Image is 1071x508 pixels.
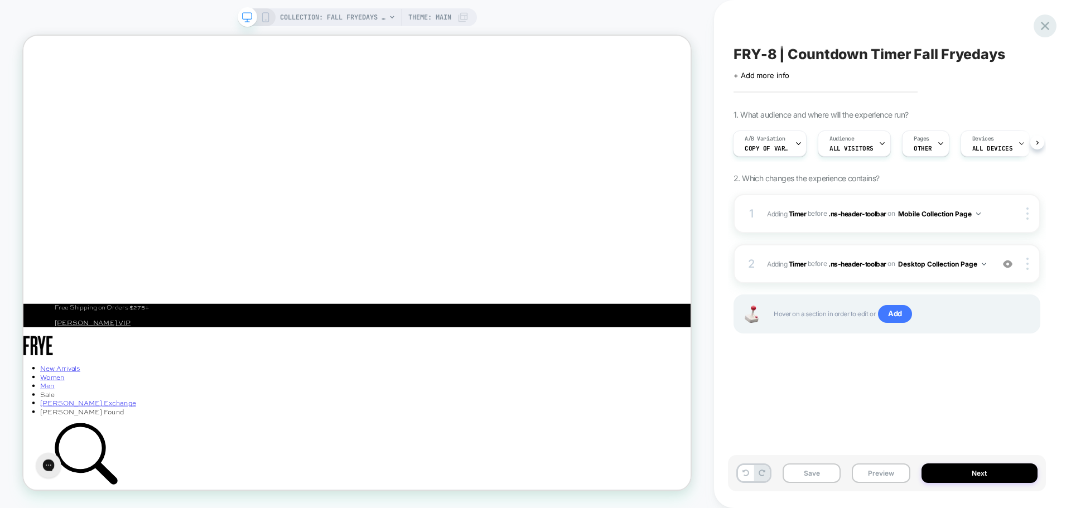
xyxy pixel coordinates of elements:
[1003,259,1012,269] img: crossed eye
[982,263,986,265] img: down arrow
[878,305,912,323] span: Add
[972,135,994,143] span: Devices
[22,449,55,460] summary: Women
[789,259,807,268] b: Timer
[22,460,41,473] a: Men
[829,135,855,143] span: Audience
[914,144,932,152] span: OTHER
[22,484,150,495] summary: [PERSON_NAME] Exchange
[42,376,143,389] a: [PERSON_NAME] VIP
[828,209,886,217] span: .ns-header-toolbar
[408,8,451,26] span: Theme: MAIN
[976,212,981,215] img: down arrow
[740,306,763,323] img: Joystick
[22,448,55,461] a: Women
[767,209,806,217] span: Adding
[898,207,981,221] button: Mobile Collection Page
[22,461,41,472] summary: Men
[746,254,757,274] div: 2
[22,472,41,485] span: Sale
[789,209,807,217] b: Timer
[922,463,1038,483] button: Next
[898,257,986,271] button: Desktop Collection Page
[1026,258,1029,270] img: close
[745,144,789,152] span: Copy of Variation 1
[734,46,1005,62] span: FRY-8 | Countdown Timer Fall Fryedays
[1026,207,1029,220] img: close
[745,135,785,143] span: A/B Variation
[828,259,886,268] span: .ns-header-toolbar
[22,473,41,483] a: Sale
[746,204,757,224] div: 1
[22,483,150,496] a: [PERSON_NAME] Exchange
[22,437,76,449] a: New Arrivals
[852,463,910,483] button: Preview
[22,495,134,507] span: [PERSON_NAME] Found
[767,259,806,268] span: Adding
[280,8,386,26] span: COLLECTION: Fall Fryedays (Category)
[22,496,134,506] a: [PERSON_NAME] Found
[972,144,1012,152] span: ALL DEVICES
[887,258,895,270] span: on
[808,209,827,217] span: BEFORE
[808,259,827,268] span: BEFORE
[41,400,80,427] img: The Frye Company
[914,135,929,143] span: Pages
[734,71,789,80] span: + Add more info
[22,438,76,448] summary: New Arrivals
[829,144,874,152] span: All Visitors
[42,357,848,369] p: Free Shipping on Orders $275+
[6,4,39,37] button: Gorgias live chat
[734,110,908,119] span: 1. What audience and where will the experience run?
[774,305,1028,323] span: Hover on a section in order to edit or
[783,463,841,483] button: Save
[734,173,879,183] span: 2. Which changes the experience contains?
[887,207,895,220] span: on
